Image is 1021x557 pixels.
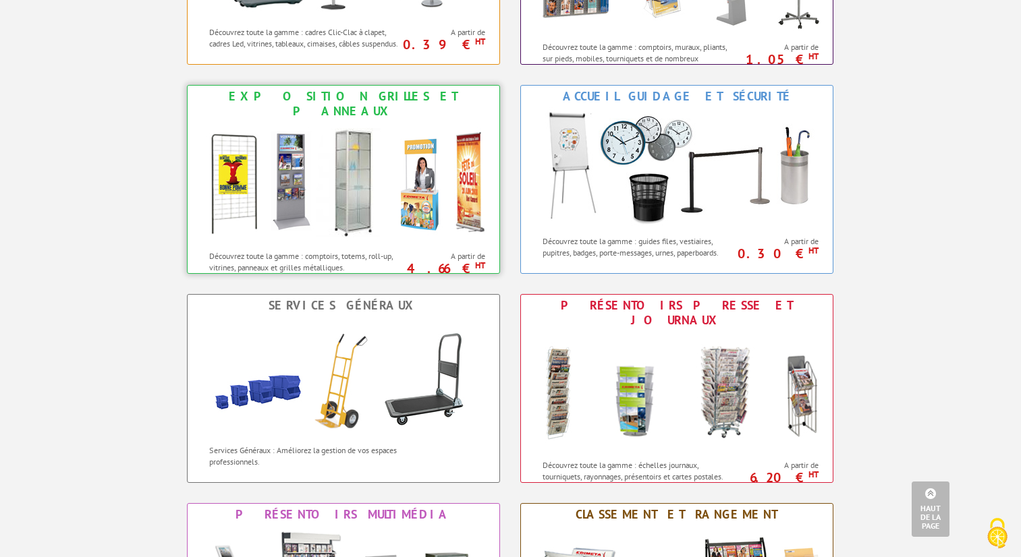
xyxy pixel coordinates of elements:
[399,40,486,49] p: 0.39 €
[191,298,496,313] div: Services Généraux
[808,51,819,62] sup: HT
[524,507,829,522] div: Classement et Rangement
[195,122,492,243] img: Exposition Grilles et Panneaux
[406,251,486,262] span: A partir de
[732,473,819,481] p: 6.20 €
[209,444,402,467] p: Services Généraux : Améliorez la gestion de vos espaces professionnels.
[543,235,735,258] p: Découvrez toute la gamme : guides files, vestiaires, pupitres, badges, porte-messages, urnes, pap...
[209,250,402,273] p: Découvrez toute la gamme : comptoirs, totems, roll-up, vitrines, panneaux et grilles métalliques.
[732,250,819,258] p: 0.30 €
[808,469,819,480] sup: HT
[475,260,485,271] sup: HT
[543,459,735,482] p: Découvrez toute la gamme : échelles journaux, tourniquets, rayonnages, présentoirs et cartes post...
[732,55,819,63] p: 1.05 €
[187,294,500,483] a: Services Généraux Services Généraux Services Généraux : Améliorez la gestion de vos espaces profe...
[475,36,485,47] sup: HT
[739,42,819,53] span: A partir de
[524,89,829,104] div: Accueil Guidage et Sécurité
[528,331,825,452] img: Présentoirs Presse et Journaux
[191,507,496,522] div: Présentoirs Multimédia
[524,298,829,328] div: Présentoirs Presse et Journaux
[528,107,825,229] img: Accueil Guidage et Sécurité
[191,89,496,119] div: Exposition Grilles et Panneaux
[520,294,833,483] a: Présentoirs Presse et Journaux Présentoirs Presse et Journaux Découvrez toute la gamme : échelles...
[187,85,500,274] a: Exposition Grilles et Panneaux Exposition Grilles et Panneaux Découvrez toute la gamme : comptoir...
[520,85,833,274] a: Accueil Guidage et Sécurité Accueil Guidage et Sécurité Découvrez toute la gamme : guides files, ...
[912,481,949,537] a: Haut de la page
[399,264,486,272] p: 4.66 €
[406,27,486,38] span: A partir de
[808,245,819,256] sup: HT
[739,236,819,247] span: A partir de
[543,41,735,76] p: Découvrez toute la gamme : comptoirs, muraux, pliants, sur pieds, mobiles, tourniquets et de nomb...
[209,26,402,49] p: Découvrez toute la gamme : cadres Clic-Clac à clapet, cadres Led, vitrines, tableaux, cimaises, c...
[195,316,492,438] img: Services Généraux
[981,517,1014,550] img: Cookies (fenêtre modale)
[974,511,1021,557] button: Cookies (fenêtre modale)
[739,460,819,471] span: A partir de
